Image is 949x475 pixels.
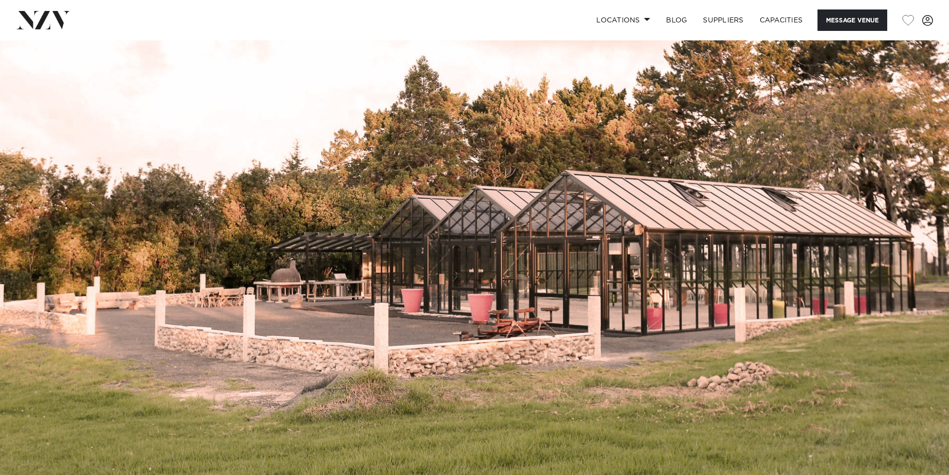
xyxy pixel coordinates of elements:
[695,9,751,31] a: SUPPLIERS
[817,9,887,31] button: Message Venue
[16,11,70,29] img: nzv-logo.png
[752,9,811,31] a: Capacities
[588,9,658,31] a: Locations
[658,9,695,31] a: BLOG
